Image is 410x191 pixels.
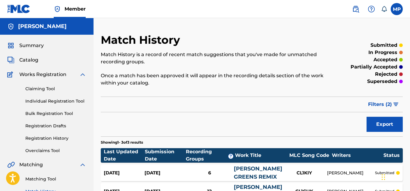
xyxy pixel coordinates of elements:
img: Catalog [7,56,14,64]
img: Accounts [7,23,14,30]
p: submitted [375,170,394,176]
p: rejected [375,71,397,78]
p: Match History is a record of recent match suggestions that you've made for unmatched recording gr... [101,51,333,65]
span: Matching [19,161,43,168]
a: Public Search [350,3,362,15]
div: [DATE] [104,170,145,177]
span: ? [228,154,233,159]
p: partially accepted [351,63,397,71]
div: Notifications [381,6,387,12]
p: submitted [370,42,397,49]
p: Showing 1 - 3 of 3 results [101,140,143,145]
a: [PERSON_NAME] GREENS REMIX [234,165,282,180]
img: Matching [7,161,15,168]
a: Matching Tool [25,176,86,182]
div: CL1KIY [282,170,327,177]
img: Summary [7,42,14,49]
div: Help [365,3,377,15]
div: User Menu [391,3,403,15]
img: help [368,5,375,13]
img: expand [79,161,86,168]
iframe: Resource Center [393,114,410,162]
div: 6 [185,170,234,177]
div: Writers [332,152,383,159]
a: Claiming Tool [25,86,86,92]
a: Overclaims Tool [25,148,86,154]
h5: Micah Penny [18,23,67,30]
img: Works Registration [7,71,15,78]
div: Work Title [235,152,286,159]
a: Registration Drafts [25,123,86,129]
p: in progress [368,49,397,56]
p: accepted [373,56,397,63]
a: CatalogCatalog [7,56,38,64]
a: Individual Registration Tool [25,98,86,104]
img: expand [79,71,86,78]
a: SummarySummary [7,42,44,49]
a: Bulk Registration Tool [25,110,86,117]
div: [PERSON_NAME] [327,170,375,176]
p: superseded [367,78,397,85]
img: search [352,5,359,13]
span: Summary [19,42,44,49]
button: Export [367,117,403,132]
span: Catalog [19,56,38,64]
div: MLC Song Code [287,152,332,159]
div: Drag [382,168,385,186]
img: MLC Logo [7,5,30,13]
button: Filters (2) [364,97,403,112]
div: [DATE] [145,170,185,177]
div: Submission Date [145,148,186,163]
iframe: Chat Widget [380,162,410,191]
a: Registration History [25,135,86,142]
img: filter [393,103,399,106]
img: Top Rightsholder [54,5,61,13]
div: Status [383,152,400,159]
h2: Match History [101,33,183,47]
div: Last Updated Date [104,148,145,163]
span: Works Registration [19,71,66,78]
span: Member [65,5,86,12]
p: Once a match has been approved it will appear in the recording details section of the work within... [101,72,333,87]
span: Filters ( 2 ) [368,101,392,108]
div: Recording Groups [186,148,235,163]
